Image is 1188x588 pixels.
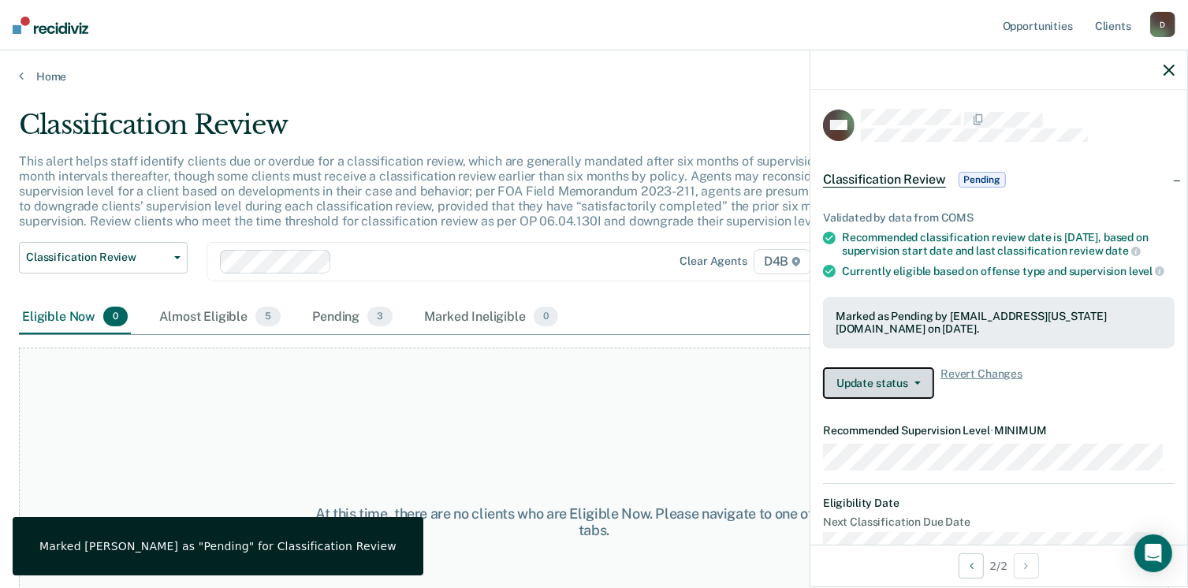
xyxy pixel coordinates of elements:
span: level [1129,265,1164,277]
div: Pending [309,300,396,335]
span: Classification Review [823,172,946,188]
span: 5 [255,307,281,327]
div: Marked as Pending by [EMAIL_ADDRESS][US_STATE][DOMAIN_NAME] on [DATE]. [836,310,1162,337]
div: Open Intercom Messenger [1134,534,1172,572]
div: Clear agents [680,255,747,268]
dt: Recommended Supervision Level MINIMUM [823,424,1175,437]
div: Currently eligible based on offense type and supervision [842,264,1175,278]
div: Marked [PERSON_NAME] as "Pending" for Classification Review [39,539,397,553]
div: Almost Eligible [156,300,284,335]
div: Recommended classification review date is [DATE], based on supervision start date and last classi... [842,231,1175,258]
span: 0 [103,307,128,327]
span: Pending [959,172,1006,188]
div: Marked Ineligible [421,300,561,335]
button: Next Opportunity [1014,553,1039,579]
div: D [1150,12,1175,37]
span: Revert Changes [940,367,1022,399]
p: This alert helps staff identify clients due or overdue for a classification review, which are gen... [19,154,899,229]
img: Recidiviz [13,17,88,34]
span: • [990,424,994,437]
div: Classification ReviewPending [810,154,1187,205]
button: Previous Opportunity [959,553,984,579]
dt: Next Classification Due Date [823,515,1175,529]
div: Eligible Now [19,300,131,335]
span: date [1105,244,1140,257]
div: Validated by data from COMS [823,211,1175,225]
div: Classification Review [19,109,910,154]
span: D4B [754,249,811,274]
dt: Eligibility Date [823,497,1175,510]
div: 2 / 2 [810,545,1187,586]
div: At this time, there are no clients who are Eligible Now. Please navigate to one of the other tabs. [307,505,881,539]
span: 3 [367,307,393,327]
span: Classification Review [26,251,168,264]
span: 0 [534,307,558,327]
button: Update status [823,367,934,399]
a: Home [19,69,1169,84]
